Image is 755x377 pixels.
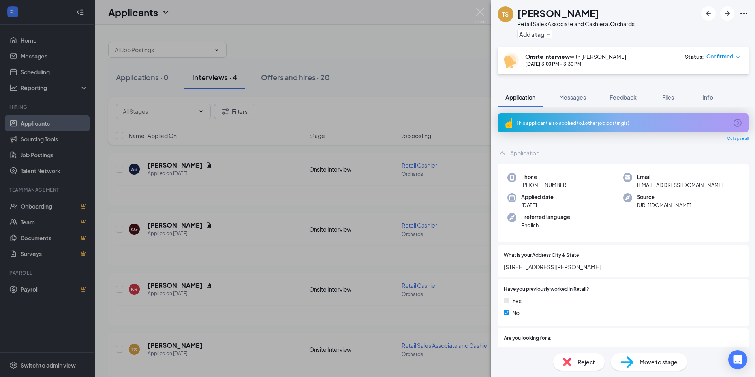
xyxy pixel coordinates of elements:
span: [EMAIL_ADDRESS][DOMAIN_NAME] [637,181,723,189]
span: Move to stage [640,358,678,366]
div: [DATE] 3:00 PM - 3:30 PM [525,60,626,67]
div: Application [510,149,539,157]
div: TS [502,10,509,18]
div: Retail Sales Associate and Cashier at Orchards [517,20,635,28]
span: No [512,308,520,317]
span: Are you looking for a: [504,335,552,342]
svg: ArrowRight [723,9,732,18]
button: ArrowRight [720,6,734,21]
span: Confirmed [706,53,733,60]
span: [DATE] [521,201,554,209]
svg: Plus [546,32,550,37]
span: Email [637,173,723,181]
svg: ArrowCircle [733,118,742,128]
b: Onsite Interview [525,53,570,60]
span: Messages [559,94,586,101]
span: Collapse all [727,136,749,142]
span: Source [637,193,691,201]
span: Phone [521,173,568,181]
span: What is your Address City & State [504,252,579,259]
span: [STREET_ADDRESS][PERSON_NAME] [504,262,742,271]
div: with [PERSON_NAME] [525,53,626,60]
span: down [735,55,741,60]
span: Application [505,94,535,101]
svg: ArrowLeftNew [704,9,713,18]
span: [URL][DOMAIN_NAME] [637,201,691,209]
div: This applicant also applied to 1 other job posting(s) [516,120,728,126]
button: PlusAdd a tag [517,30,552,38]
span: Reject [578,358,595,366]
button: ArrowLeftNew [701,6,716,21]
span: [PHONE_NUMBER] [521,181,568,189]
span: Yes [512,296,522,305]
span: Info [702,94,713,101]
span: Feedback [610,94,637,101]
span: Applied date [521,193,554,201]
span: Full-time Position [512,345,557,354]
span: Files [662,94,674,101]
div: Status : [685,53,704,60]
span: Preferred language [521,213,570,221]
svg: ChevronUp [498,148,507,158]
span: Have you previously worked in Retail? [504,286,589,293]
svg: Ellipses [739,9,749,18]
div: Open Intercom Messenger [728,350,747,369]
span: English [521,221,570,229]
h1: [PERSON_NAME] [517,6,599,20]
